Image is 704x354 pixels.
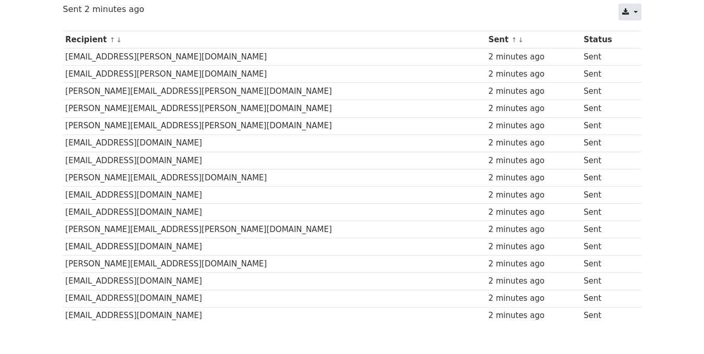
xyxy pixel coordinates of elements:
[63,307,486,324] td: [EMAIL_ADDRESS][DOMAIN_NAME]
[581,307,633,324] td: Sent
[581,100,633,117] td: Sent
[116,36,122,44] a: ↓
[488,292,578,304] div: 2 minutes ago
[488,172,578,184] div: 2 minutes ago
[581,238,633,255] td: Sent
[488,189,578,201] div: 2 minutes ago
[518,36,524,44] a: ↓
[488,103,578,115] div: 2 minutes ago
[63,48,486,66] td: [EMAIL_ADDRESS][PERSON_NAME][DOMAIN_NAME]
[63,169,486,186] td: [PERSON_NAME][EMAIL_ADDRESS][DOMAIN_NAME]
[63,290,486,307] td: [EMAIL_ADDRESS][DOMAIN_NAME]
[581,152,633,169] td: Sent
[488,137,578,149] div: 2 minutes ago
[488,155,578,167] div: 2 minutes ago
[63,83,486,100] td: [PERSON_NAME][EMAIL_ADDRESS][PERSON_NAME][DOMAIN_NAME]
[63,117,486,135] td: [PERSON_NAME][EMAIL_ADDRESS][PERSON_NAME][DOMAIN_NAME]
[488,224,578,236] div: 2 minutes ago
[581,204,633,221] td: Sent
[581,83,633,100] td: Sent
[511,36,517,44] a: ↑
[488,275,578,287] div: 2 minutes ago
[581,169,633,186] td: Sent
[63,31,486,48] th: Recipient
[488,258,578,270] div: 2 minutes ago
[581,290,633,307] td: Sent
[63,4,641,15] p: Sent 2 minutes ago
[488,68,578,80] div: 2 minutes ago
[109,36,115,44] a: ↑
[488,310,578,322] div: 2 minutes ago
[486,31,581,48] th: Sent
[63,238,486,255] td: [EMAIL_ADDRESS][DOMAIN_NAME]
[63,135,486,152] td: [EMAIL_ADDRESS][DOMAIN_NAME]
[581,186,633,203] td: Sent
[63,152,486,169] td: [EMAIL_ADDRESS][DOMAIN_NAME]
[581,66,633,83] td: Sent
[581,255,633,273] td: Sent
[652,304,704,354] iframe: Chat Widget
[581,48,633,66] td: Sent
[63,186,486,203] td: [EMAIL_ADDRESS][DOMAIN_NAME]
[488,120,578,132] div: 2 minutes ago
[581,221,633,238] td: Sent
[488,206,578,218] div: 2 minutes ago
[488,241,578,253] div: 2 minutes ago
[581,135,633,152] td: Sent
[63,100,486,117] td: [PERSON_NAME][EMAIL_ADDRESS][PERSON_NAME][DOMAIN_NAME]
[63,255,486,273] td: [PERSON_NAME][EMAIL_ADDRESS][DOMAIN_NAME]
[581,31,633,48] th: Status
[488,51,578,63] div: 2 minutes ago
[581,117,633,135] td: Sent
[63,221,486,238] td: [PERSON_NAME][EMAIL_ADDRESS][PERSON_NAME][DOMAIN_NAME]
[63,204,486,221] td: [EMAIL_ADDRESS][DOMAIN_NAME]
[488,86,578,97] div: 2 minutes ago
[63,66,486,83] td: [EMAIL_ADDRESS][PERSON_NAME][DOMAIN_NAME]
[581,273,633,290] td: Sent
[63,273,486,290] td: [EMAIL_ADDRESS][DOMAIN_NAME]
